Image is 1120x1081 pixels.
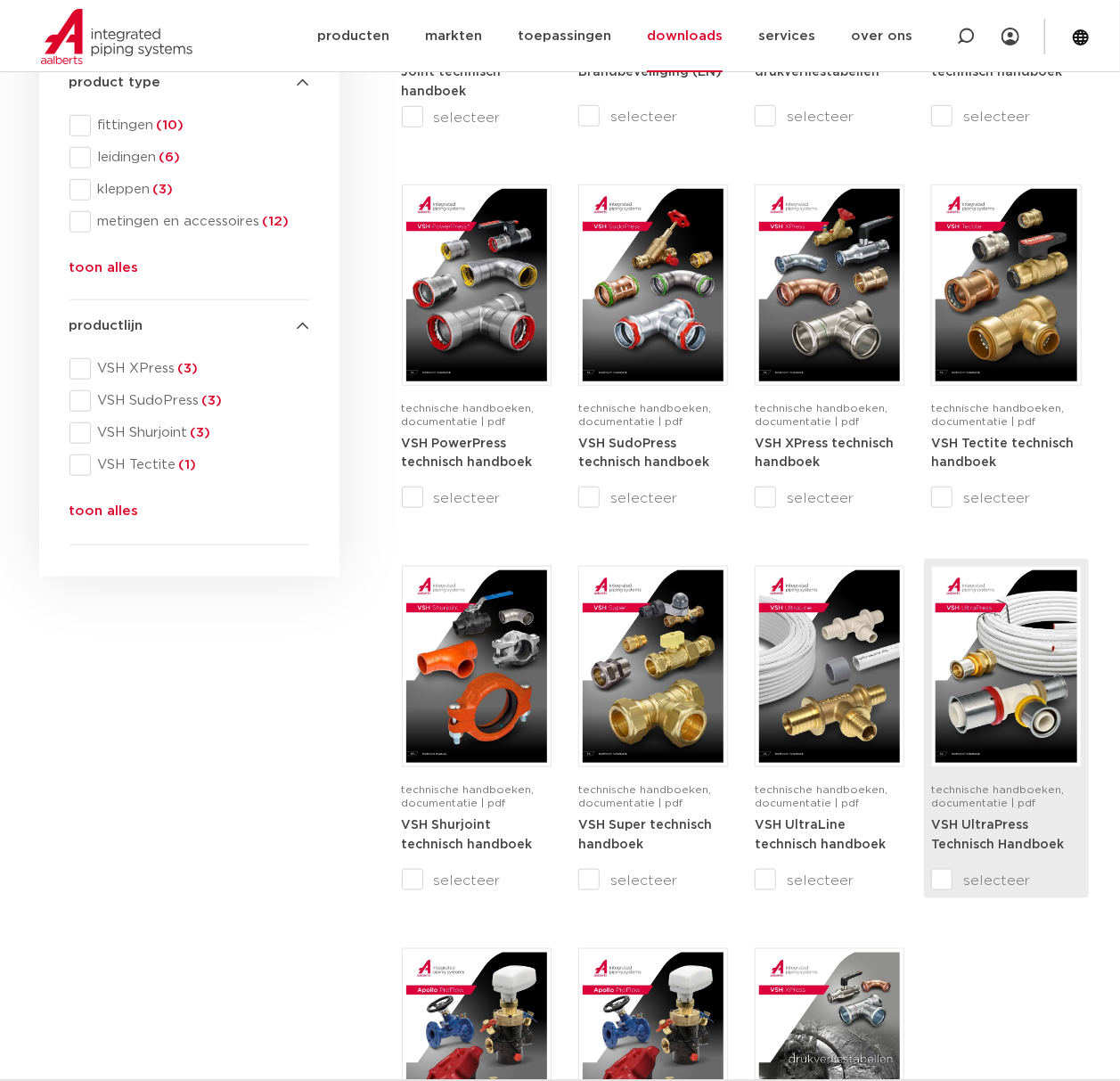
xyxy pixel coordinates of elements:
[69,258,139,286] button: toon alles
[583,189,724,381] img: VSH-SudoPress_A4TM_5001604-2023-3.0_NL-pdf.jpg
[151,183,174,196] span: (3)
[583,570,724,763] img: VSH-Super_A4TM_5007411-2022-2.1_NL-1-pdf.jpg
[91,181,309,199] span: kleppen
[755,818,886,851] a: VSH UltraLine technisch handboek
[69,455,309,476] div: VSH Tectite(1)
[69,422,309,444] div: VSH Shurjoint(3)
[755,487,904,509] label: selecteer
[188,426,211,439] span: (3)
[759,570,900,763] img: VSH-UltraLine_A4TM_5010216_2022_1.0_NL-pdf.jpg
[578,818,712,851] a: VSH Super technisch handboek
[69,115,309,136] div: fittingen(10)
[931,784,1064,808] span: technische handboeken, documentatie | pdf
[931,870,1081,891] label: selecteer
[755,403,887,427] span: technische handboeken, documentatie | pdf
[402,819,533,851] strong: VSH Shurjoint technisch handboek
[91,149,309,167] span: leidingen
[402,487,552,509] label: selecteer
[931,818,1064,851] a: VSH UltraPress Technisch Handboek
[91,360,309,378] span: VSH XPress
[200,394,223,407] span: (3)
[759,189,900,381] img: VSH-XPress_A4TM_5008762_2025_4.1_NL-pdf.jpg
[755,819,886,851] strong: VSH UltraLine technisch handboek
[402,47,525,98] strong: VSH Shurjoint Ring Joint technisch handboek
[578,438,709,470] strong: VSH SudoPress technisch handboek
[578,870,728,891] label: selecteer
[755,870,904,891] label: selecteer
[578,784,711,808] span: technische handboeken, documentatie | pdf
[402,437,533,470] a: VSH PowerPress technisch handboek
[91,213,309,231] span: metingen en accessoires
[69,147,309,168] div: leidingen(6)
[931,487,1081,509] label: selecteer
[578,403,711,427] span: technische handboeken, documentatie | pdf
[406,570,547,763] img: VSH-Shurjoint_A4TM_5008731_2024_3.0_EN-pdf.jpg
[578,487,728,509] label: selecteer
[69,358,309,380] div: VSH XPress(3)
[755,784,887,808] span: technische handboeken, documentatie | pdf
[931,106,1081,127] label: selecteer
[69,211,309,233] div: metingen en accessoires(12)
[69,179,309,201] div: kleppen(3)
[91,117,309,135] span: fittingen
[931,438,1074,470] strong: VSH Tectite technisch handboek
[402,818,533,851] a: VSH Shurjoint technisch handboek
[578,437,709,470] a: VSH SudoPress technisch handboek
[406,189,547,381] img: VSH-PowerPress_A4TM_5008817_2024_3.1_NL-pdf.jpg
[578,106,728,127] label: selecteer
[154,119,184,132] span: (10)
[931,437,1074,470] a: VSH Tectite technisch handboek
[402,403,535,427] span: technische handboeken, documentatie | pdf
[931,403,1064,427] span: technische handboeken, documentatie | pdf
[755,437,894,470] a: VSH XPress technisch handboek
[157,151,181,164] span: (6)
[402,107,552,128] label: selecteer
[402,784,535,808] span: technische handboeken, documentatie | pdf
[260,215,290,228] span: (12)
[69,72,309,94] h4: product type
[755,438,894,470] strong: VSH XPress technisch handboek
[931,819,1064,851] strong: VSH UltraPress Technisch Handboek
[69,315,309,337] h4: productlijn
[176,362,199,375] span: (3)
[755,106,904,127] label: selecteer
[936,189,1076,381] img: VSH-Tectite_A4TM_5009376-2024-2.0_NL-pdf.jpg
[69,390,309,412] div: VSH SudoPress(3)
[91,456,309,474] span: VSH Tectite
[402,870,552,891] label: selecteer
[91,392,309,410] span: VSH SudoPress
[578,819,712,851] strong: VSH Super technisch handboek
[936,570,1076,763] img: VSH-UltraPress_A4TM_5008751_2025_3.0_NL-pdf.jpg
[91,424,309,442] span: VSH Shurjoint
[176,458,197,471] span: (1)
[69,501,139,529] button: toon alles
[402,438,533,470] strong: VSH PowerPress technisch handboek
